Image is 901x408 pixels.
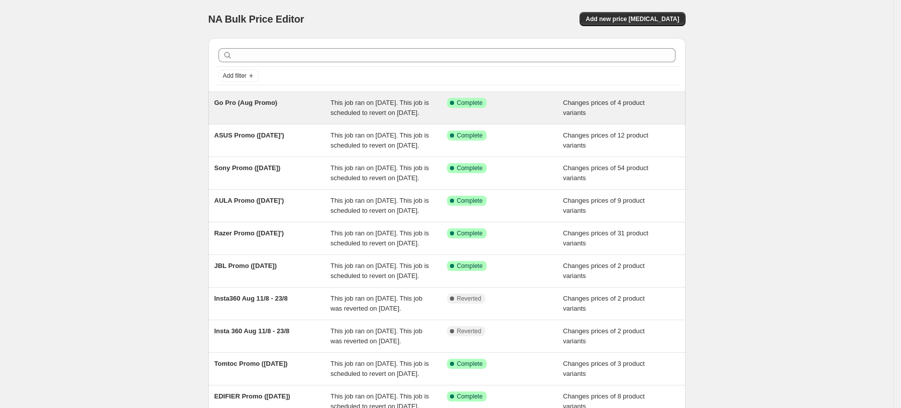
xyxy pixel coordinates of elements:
[563,262,645,280] span: Changes prices of 2 product variants
[457,164,483,172] span: Complete
[563,229,648,247] span: Changes prices of 31 product variants
[563,99,645,116] span: Changes prices of 4 product variants
[563,164,648,182] span: Changes prices of 54 product variants
[563,327,645,345] span: Changes prices of 2 product variants
[214,262,277,269] span: JBL Promo ([DATE])
[330,131,429,149] span: This job ran on [DATE]. This job is scheduled to revert on [DATE].
[563,360,645,377] span: Changes prices of 3 product variants
[218,70,259,82] button: Add filter
[214,327,290,335] span: Insta 360 Aug 11/8 - 23/8
[223,72,247,80] span: Add filter
[214,164,281,172] span: Sony Promo ([DATE])
[457,197,483,205] span: Complete
[330,262,429,280] span: This job ran on [DATE]. This job is scheduled to revert on [DATE].
[214,392,290,400] span: EDIFIER Promo ([DATE])
[208,14,304,25] span: NA Bulk Price Editor
[330,360,429,377] span: This job ran on [DATE]. This job is scheduled to revert on [DATE].
[330,197,429,214] span: This job ran on [DATE]. This job is scheduled to revert on [DATE].
[214,131,284,139] span: ASUS Promo ([DATE]')
[214,99,278,106] span: Go Pro (Aug Promo)
[330,327,422,345] span: This job ran on [DATE]. This job was reverted on [DATE].
[563,197,645,214] span: Changes prices of 9 product variants
[457,262,483,270] span: Complete
[563,131,648,149] span: Changes prices of 12 product variants
[214,229,284,237] span: Razer Promo ([DATE]')
[330,99,429,116] span: This job ran on [DATE]. This job is scheduled to revert on [DATE].
[457,229,483,237] span: Complete
[586,15,679,23] span: Add new price [MEDICAL_DATA]
[214,197,284,204] span: AULA Promo ([DATE]')
[457,327,482,335] span: Reverted
[330,229,429,247] span: This job ran on [DATE]. This job is scheduled to revert on [DATE].
[457,295,482,303] span: Reverted
[330,164,429,182] span: This job ran on [DATE]. This job is scheduled to revert on [DATE].
[580,12,685,26] button: Add new price [MEDICAL_DATA]
[457,131,483,140] span: Complete
[214,295,288,302] span: Insta360 Aug 11/8 - 23/8
[457,360,483,368] span: Complete
[214,360,288,367] span: Tomtoc Promo ([DATE])
[457,392,483,400] span: Complete
[457,99,483,107] span: Complete
[563,295,645,312] span: Changes prices of 2 product variants
[330,295,422,312] span: This job ran on [DATE]. This job was reverted on [DATE].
